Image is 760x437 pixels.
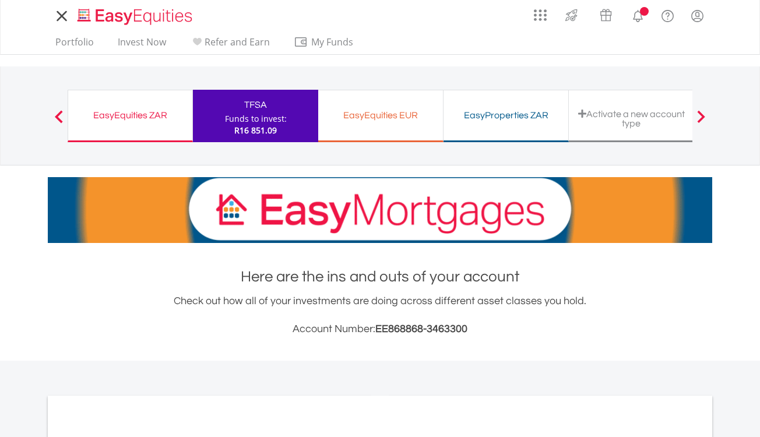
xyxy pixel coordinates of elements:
[51,36,98,54] a: Portfolio
[682,3,712,29] a: My Profile
[325,107,436,124] div: EasyEquities EUR
[48,293,712,337] div: Check out how all of your investments are doing across different asset classes you hold.
[234,125,277,136] span: R16 851.09
[653,3,682,26] a: FAQ's and Support
[623,3,653,26] a: Notifications
[75,7,197,26] img: EasyEquities_Logo.png
[200,97,311,113] div: TFSA
[294,34,370,50] span: My Funds
[576,109,687,128] div: Activate a new account type
[562,6,581,24] img: thrive-v2.svg
[526,3,554,22] a: AppsGrid
[75,107,185,124] div: EasyEquities ZAR
[205,36,270,48] span: Refer and Earn
[48,321,712,337] h3: Account Number:
[534,9,547,22] img: grid-menu-icon.svg
[48,177,712,243] img: EasyMortage Promotion Banner
[589,3,623,24] a: Vouchers
[48,266,712,287] h1: Here are the ins and outs of your account
[375,323,467,334] span: EE868868-3463300
[73,3,197,26] a: Home page
[113,36,171,54] a: Invest Now
[451,107,561,124] div: EasyProperties ZAR
[225,113,287,125] div: Funds to invest:
[596,6,615,24] img: vouchers-v2.svg
[185,36,275,54] a: Refer and Earn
